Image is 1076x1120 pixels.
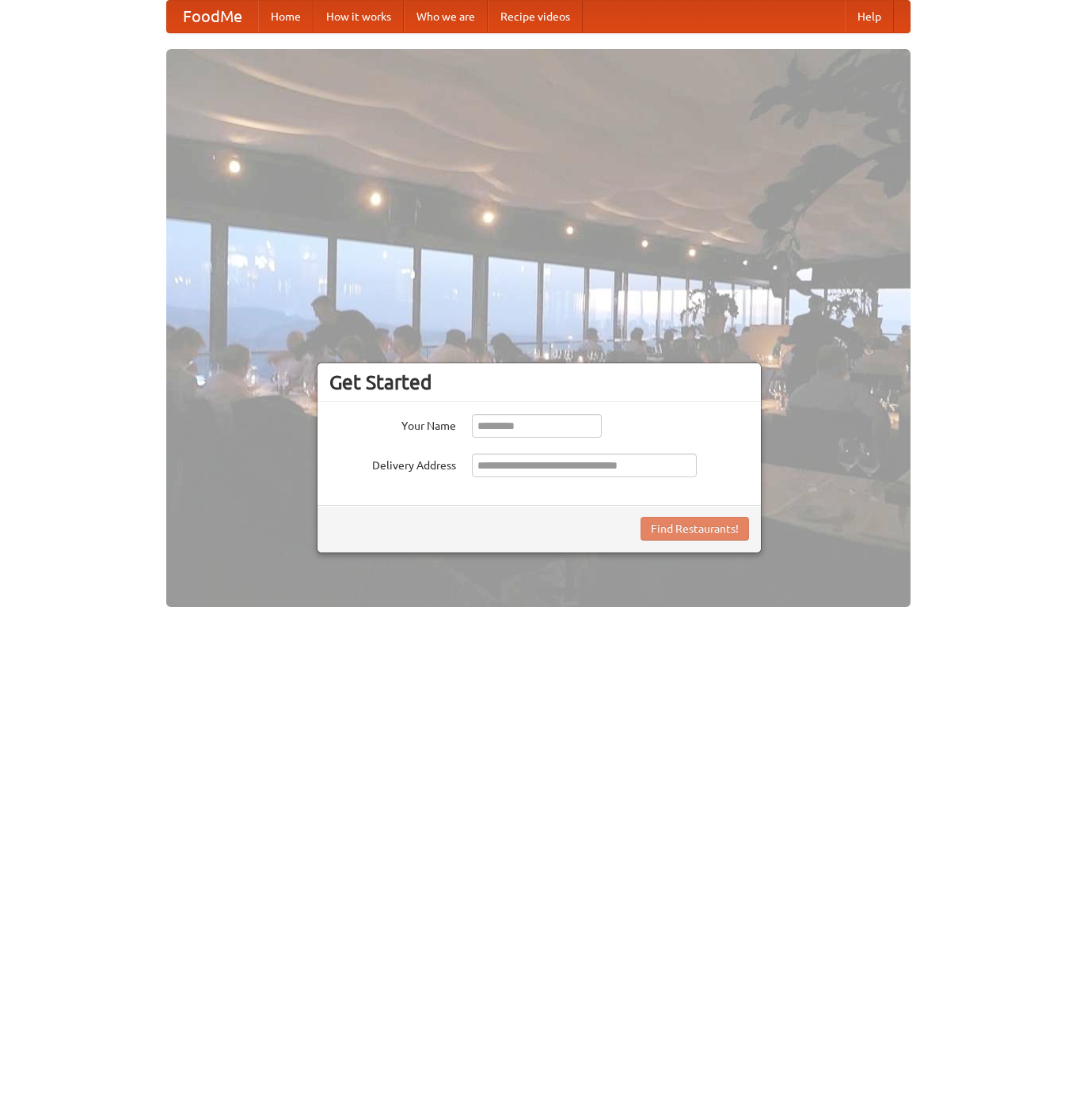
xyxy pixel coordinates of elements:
[167,1,258,32] a: FoodMe
[329,454,456,473] label: Delivery Address
[314,1,404,32] a: How it works
[258,1,314,32] a: Home
[329,414,456,434] label: Your Name
[404,1,488,32] a: Who we are
[641,517,749,541] button: Find Restaurants!
[845,1,894,32] a: Help
[329,370,749,394] h3: Get Started
[488,1,583,32] a: Recipe videos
